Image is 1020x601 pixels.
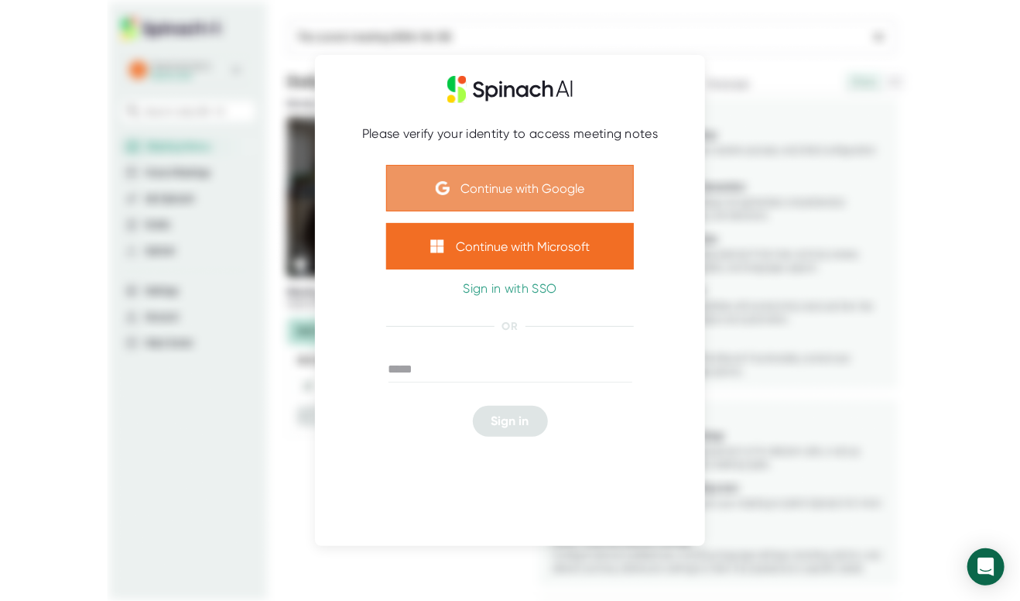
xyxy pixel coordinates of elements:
div: Please verify your identity to access meeting notes [362,126,658,142]
button: Continue with Microsoft [386,223,634,270]
div: Sign in with SSO [464,281,557,297]
div: Open Intercom Messenger [967,548,1005,586]
img: Aehbyd4JwY73AAAAAElFTkSuQmCC [436,181,450,195]
button: Sign in [473,406,548,437]
button: Continue with Google [386,165,634,211]
span: Sign in [491,414,529,428]
div: OR [502,320,519,334]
